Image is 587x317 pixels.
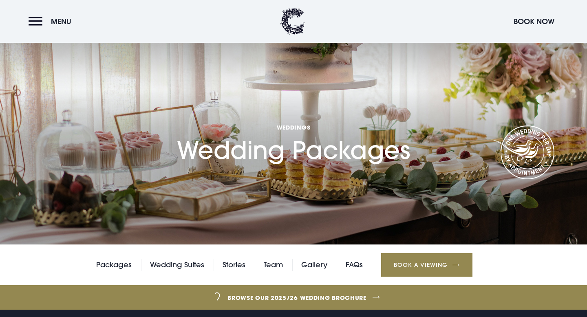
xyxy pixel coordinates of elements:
a: Team [264,259,283,271]
a: FAQs [346,259,363,271]
span: Menu [51,17,71,26]
a: Stories [223,259,245,271]
h1: Wedding Packages [177,84,410,165]
span: Weddings [177,123,410,131]
a: Wedding Suites [150,259,204,271]
button: Menu [29,13,75,30]
img: Clandeboye Lodge [280,8,305,35]
a: Gallery [301,259,327,271]
a: Packages [96,259,132,271]
a: Book a Viewing [381,253,472,277]
button: Book Now [510,13,558,30]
